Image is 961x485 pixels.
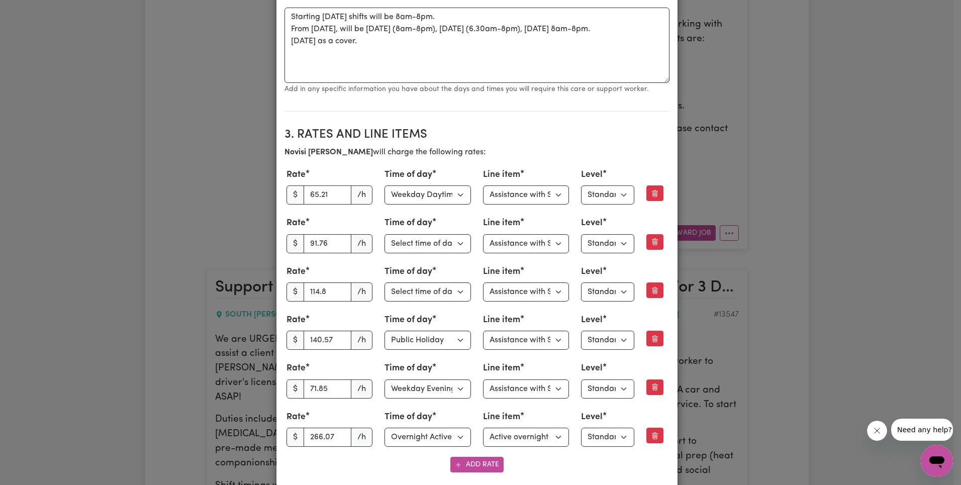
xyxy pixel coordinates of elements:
[646,185,663,201] button: Remove this rate
[284,146,669,158] p: will charge the following rates:
[385,411,432,424] label: Time of day
[286,428,304,447] span: $
[286,265,306,278] label: Rate
[581,362,603,375] label: Level
[304,282,352,302] input: 0.00
[483,168,520,181] label: Line item
[304,331,352,350] input: 0.00
[284,148,373,156] b: Novisi [PERSON_NAME]
[284,128,669,142] h2: 3. Rates and Line Items
[286,362,306,375] label: Rate
[351,379,372,399] span: /h
[450,457,504,472] button: Add Rate
[351,282,372,302] span: /h
[483,265,520,278] label: Line item
[581,217,603,230] label: Level
[483,362,520,375] label: Line item
[581,314,603,327] label: Level
[581,168,603,181] label: Level
[483,217,520,230] label: Line item
[286,168,306,181] label: Rate
[581,265,603,278] label: Level
[286,411,306,424] label: Rate
[286,331,304,350] span: $
[351,234,372,253] span: /h
[284,85,649,93] small: Add in any specific information you have about the days and times you will require this care or s...
[351,428,372,447] span: /h
[304,379,352,399] input: 0.00
[304,185,352,205] input: 0.00
[385,265,432,278] label: Time of day
[385,168,432,181] label: Time of day
[284,8,669,83] textarea: Starting [DATE] shifts will be 8am-8pm. From [DATE], will be [DATE] (8am-8pm), [DATE] (6.30am-8pm...
[646,428,663,443] button: Remove this rate
[646,282,663,298] button: Remove this rate
[385,362,432,375] label: Time of day
[483,314,520,327] label: Line item
[351,185,372,205] span: /h
[646,234,663,250] button: Remove this rate
[385,314,432,327] label: Time of day
[891,419,953,441] iframe: Message from company
[921,445,953,477] iframe: Button to launch messaging window
[351,331,372,350] span: /h
[304,234,352,253] input: 0.00
[286,314,306,327] label: Rate
[286,282,304,302] span: $
[581,411,603,424] label: Level
[646,331,663,346] button: Remove this rate
[304,428,352,447] input: 0.00
[385,217,432,230] label: Time of day
[286,234,304,253] span: $
[867,421,887,441] iframe: Close message
[286,217,306,230] label: Rate
[646,379,663,395] button: Remove this rate
[483,411,520,424] label: Line item
[286,185,304,205] span: $
[286,379,304,399] span: $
